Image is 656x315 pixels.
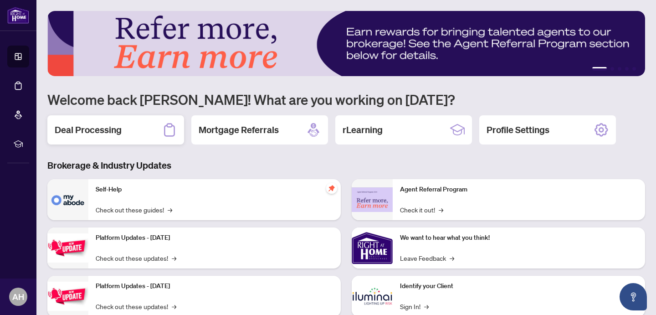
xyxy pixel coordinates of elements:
[632,67,636,71] button: 5
[352,227,393,269] img: We want to hear what you think!
[47,233,88,262] img: Platform Updates - July 21, 2025
[96,205,172,215] a: Check out these guides!→
[7,7,29,24] img: logo
[96,253,176,263] a: Check out these updates!→
[625,67,629,71] button: 4
[400,253,454,263] a: Leave Feedback→
[172,253,176,263] span: →
[620,283,647,310] button: Open asap
[96,301,176,311] a: Check out these updates!→
[400,185,638,195] p: Agent Referral Program
[400,281,638,291] p: Identify your Client
[47,159,645,172] h3: Brokerage & Industry Updates
[450,253,454,263] span: →
[47,11,645,76] img: Slide 0
[168,205,172,215] span: →
[172,301,176,311] span: →
[487,124,549,136] h2: Profile Settings
[400,233,638,243] p: We want to hear what you think!
[352,187,393,212] img: Agent Referral Program
[400,301,429,311] a: Sign In!→
[96,185,333,195] p: Self-Help
[47,91,645,108] h1: Welcome back [PERSON_NAME]! What are you working on [DATE]?
[55,124,122,136] h2: Deal Processing
[610,67,614,71] button: 2
[96,233,333,243] p: Platform Updates - [DATE]
[326,183,337,194] span: pushpin
[618,67,621,71] button: 3
[343,124,383,136] h2: rLearning
[592,67,607,71] button: 1
[12,290,24,303] span: AH
[47,179,88,220] img: Self-Help
[424,301,429,311] span: →
[96,281,333,291] p: Platform Updates - [DATE]
[47,282,88,310] img: Platform Updates - July 8, 2025
[439,205,443,215] span: →
[400,205,443,215] a: Check it out!→
[199,124,279,136] h2: Mortgage Referrals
